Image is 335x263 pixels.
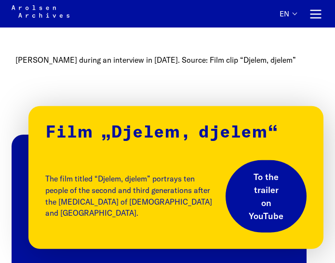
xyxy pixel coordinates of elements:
[226,160,307,232] a: To the trailer on YouTube
[45,173,218,219] p: The film titled “Djelem, djelem” portrays ten people of the second and third generations after th...
[280,10,296,28] button: English, language selection
[280,5,323,23] nav: Primary
[249,170,283,222] span: To the trailer on YouTube
[45,123,307,143] p: Film „Djelem, djelem“
[12,55,323,66] figcaption: [PERSON_NAME] during an interview in [DATE]. Source: Film clip “Djelem, djelem”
